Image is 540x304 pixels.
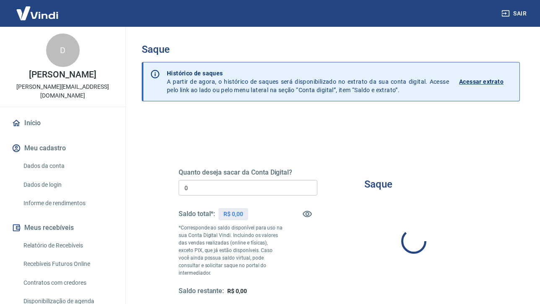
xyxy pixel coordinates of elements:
[364,178,392,190] h3: Saque
[10,219,115,237] button: Meus recebíveis
[500,6,530,21] button: Sair
[179,168,317,177] h5: Quanto deseja sacar da Conta Digital?
[20,274,115,291] a: Contratos com credores
[179,287,224,296] h5: Saldo restante:
[459,69,513,94] a: Acessar extrato
[20,255,115,273] a: Recebíveis Futuros Online
[20,176,115,193] a: Dados de login
[179,224,283,277] p: *Corresponde ao saldo disponível para uso na sua Conta Digital Vindi. Incluindo os valores das ve...
[179,210,215,218] h5: Saldo total*:
[20,195,115,212] a: Informe de rendimentos
[167,69,449,77] p: Histórico de saques
[20,157,115,175] a: Dados da conta
[10,0,65,26] img: Vindi
[459,77,504,86] p: Acessar extrato
[142,44,520,55] h3: Saque
[10,114,115,132] a: Início
[20,237,115,254] a: Relatório de Recebíveis
[167,69,449,94] p: A partir de agora, o histórico de saques será disponibilizado no extrato da sua conta digital. Ac...
[46,33,80,67] div: D
[223,210,243,219] p: R$ 0,00
[227,288,247,294] span: R$ 0,00
[10,139,115,157] button: Meu cadastro
[7,82,119,100] p: [PERSON_NAME][EMAIL_ADDRESS][DOMAIN_NAME]
[29,70,96,79] p: [PERSON_NAME]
